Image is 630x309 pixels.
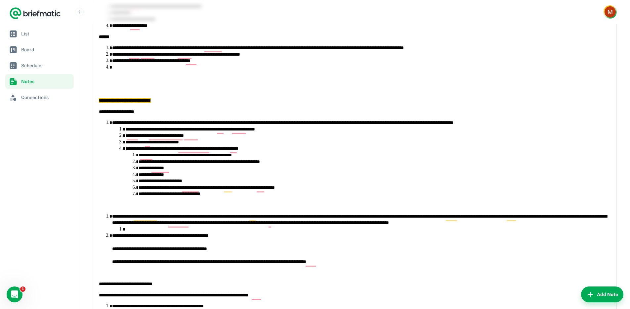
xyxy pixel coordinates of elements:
[20,286,25,292] span: 1
[7,286,22,302] iframe: Intercom live chat
[21,78,71,85] span: Notes
[9,7,61,20] a: Logo
[5,26,74,41] a: List
[5,42,74,57] a: Board
[5,90,74,105] a: Connections
[21,94,71,101] span: Connections
[605,6,616,18] img: Myranda James
[5,58,74,73] a: Scheduler
[604,5,617,19] button: Account button
[21,30,71,37] span: List
[5,74,74,89] a: Notes
[21,46,71,53] span: Board
[21,62,71,69] span: Scheduler
[581,286,623,302] button: Add Note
